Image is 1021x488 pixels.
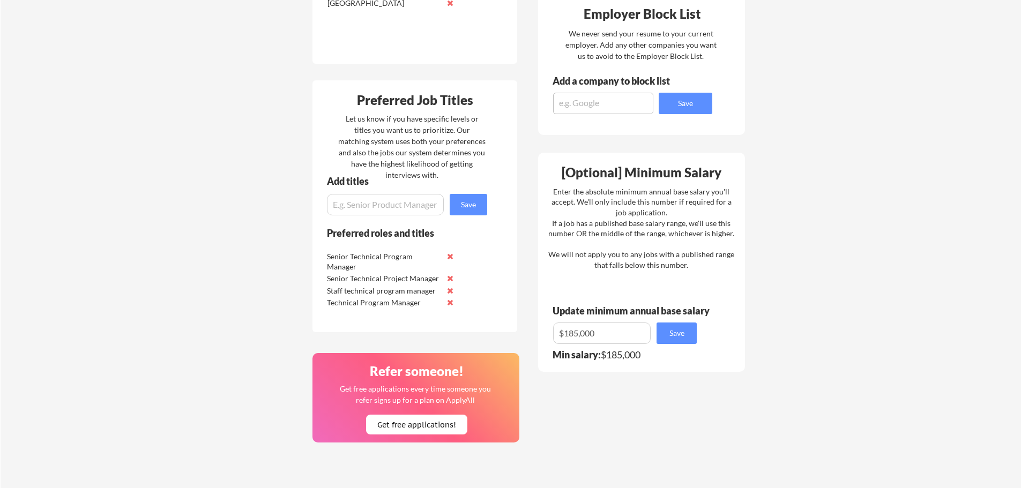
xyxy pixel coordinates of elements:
[327,286,440,296] div: Staff technical program manager
[657,322,697,344] button: Save
[542,7,742,20] div: Employer Block List
[339,383,491,406] div: Get free applications every time someone you refer signs up for a plan on ApplyAll
[553,76,687,86] div: Add a company to block list
[317,365,516,378] div: Refer someone!
[366,415,467,434] button: Get free applications!
[315,94,515,107] div: Preferred Job Titles
[450,194,487,215] button: Save
[338,113,486,181] div: Let us know if you have specific levels or titles you want us to prioritize. Our matching system ...
[327,273,440,284] div: Senior Technical Project Manager
[553,349,601,361] strong: Min salary:
[327,297,440,308] div: Technical Program Manager
[553,322,651,344] input: E.g. $100,000
[564,28,717,62] div: We never send your resume to your current employer. Add any other companies you want us to avoid ...
[553,306,713,316] div: Update minimum annual base salary
[327,176,478,186] div: Add titles
[553,350,704,359] div: $185,000
[327,251,440,272] div: Senior Technical Program Manager
[327,194,444,215] input: E.g. Senior Product Manager
[659,93,712,114] button: Save
[548,186,734,271] div: Enter the absolute minimum annual base salary you'll accept. We'll only include this number if re...
[542,166,741,179] div: [Optional] Minimum Salary
[327,228,473,238] div: Preferred roles and titles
